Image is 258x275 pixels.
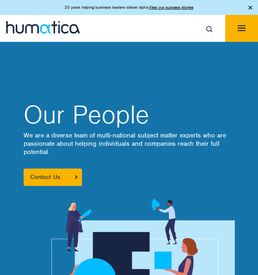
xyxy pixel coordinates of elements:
[238,25,246,31] img: menuicon
[6,21,80,34] img: logo
[24,169,82,186] a: Contact Us
[75,175,77,179] img: arrowicon
[65,4,193,11] p: 20 years helping business leaders deliver alpha.
[225,15,258,42] button: Toggle navigation
[24,131,227,156] p: We are a diverse team of multi-national subject matter experts who are passionate about helping i...
[206,26,212,32] img: search_icon
[149,5,193,10] a: View our success stories
[24,102,227,127] h2: Our People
